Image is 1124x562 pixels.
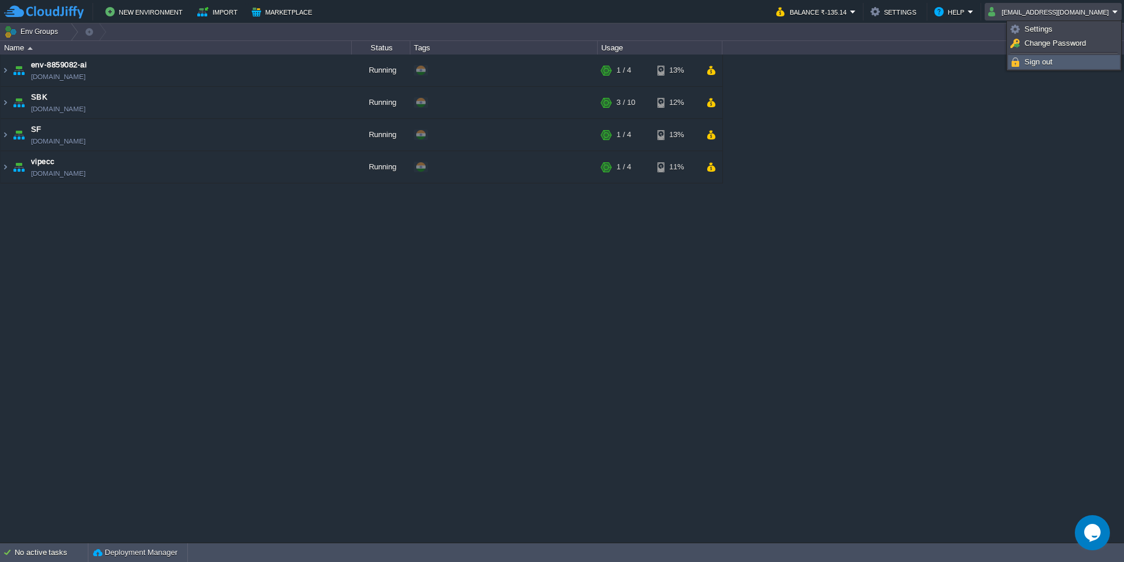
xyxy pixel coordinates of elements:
a: vipecc [31,156,55,168]
div: Running [352,119,410,151]
div: Tags [411,41,597,55]
a: Settings [1009,23,1119,36]
img: AMDAwAAAACH5BAEAAAAALAAAAAABAAEAAAICRAEAOw== [11,87,27,118]
div: 1 / 4 [616,151,631,183]
a: SF [31,124,42,135]
div: Name [1,41,351,55]
a: env-8859082-ai [31,59,87,71]
button: Env Groups [4,23,62,40]
img: AMDAwAAAACH5BAEAAAAALAAAAAABAAEAAAICRAEAOw== [11,151,27,183]
div: Running [352,87,410,118]
a: [DOMAIN_NAME] [31,103,85,115]
div: No active tasks [15,543,88,562]
img: AMDAwAAAACH5BAEAAAAALAAAAAABAAEAAAICRAEAOw== [11,55,27,86]
img: AMDAwAAAACH5BAEAAAAALAAAAAABAAEAAAICRAEAOw== [1,55,10,86]
img: AMDAwAAAACH5BAEAAAAALAAAAAABAAEAAAICRAEAOw== [1,151,10,183]
img: CloudJiffy [4,5,84,19]
img: AMDAwAAAACH5BAEAAAAALAAAAAABAAEAAAICRAEAOw== [1,119,10,151]
div: Running [352,55,410,86]
a: [DOMAIN_NAME] [31,135,85,147]
a: Change Password [1009,37,1119,50]
div: Status [352,41,410,55]
button: Import [197,5,241,19]
img: AMDAwAAAACH5BAEAAAAALAAAAAABAAEAAAICRAEAOw== [28,47,33,50]
button: Balance ₹-135.14 [776,5,850,19]
span: Change Password [1024,39,1086,47]
button: Help [934,5,968,19]
div: 1 / 4 [616,55,631,86]
a: [DOMAIN_NAME] [31,71,85,83]
div: 11% [657,151,695,183]
div: 13% [657,55,695,86]
a: SBK [31,91,47,103]
img: AMDAwAAAACH5BAEAAAAALAAAAAABAAEAAAICRAEAOw== [1,87,10,118]
iframe: chat widget [1075,515,1112,550]
button: Settings [871,5,920,19]
button: Marketplace [252,5,316,19]
div: Usage [598,41,722,55]
button: New Environment [105,5,186,19]
a: [DOMAIN_NAME] [31,168,85,179]
span: Settings [1024,25,1053,33]
span: Sign out [1024,57,1053,66]
button: Deployment Manager [93,547,177,558]
a: Sign out [1009,56,1119,69]
button: [EMAIL_ADDRESS][DOMAIN_NAME] [988,5,1112,19]
div: 12% [657,87,695,118]
img: AMDAwAAAACH5BAEAAAAALAAAAAABAAEAAAICRAEAOw== [11,119,27,151]
div: 3 / 10 [616,87,635,118]
div: 1 / 4 [616,119,631,151]
div: Running [352,151,410,183]
div: 13% [657,119,695,151]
